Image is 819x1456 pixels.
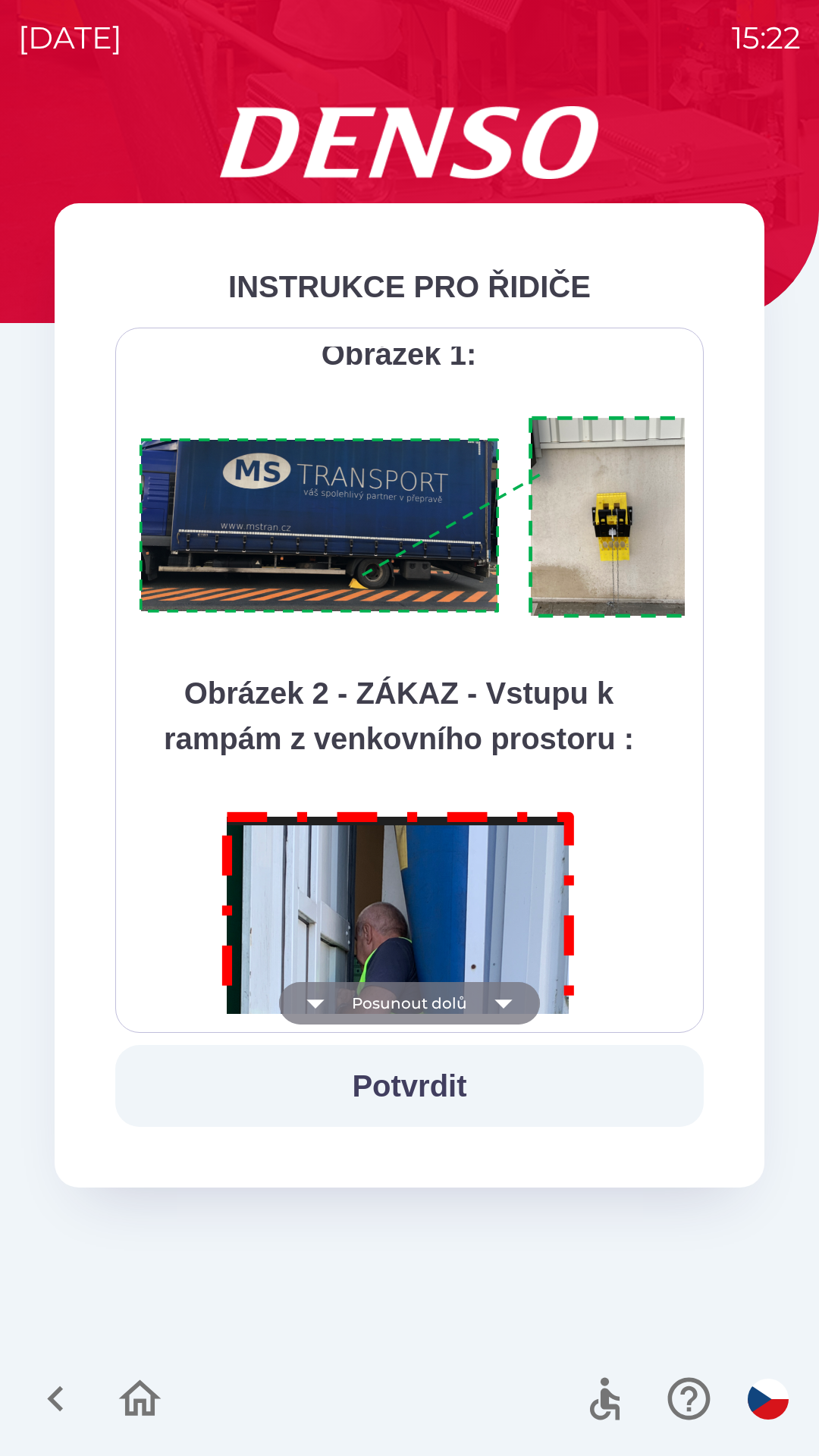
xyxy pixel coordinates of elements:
[55,106,764,179] img: Logo
[18,15,122,61] p: [DATE]
[205,792,593,1349] img: M8MNayrTL6gAAAABJRU5ErkJggg==
[279,982,540,1025] button: Posunout dolů
[164,676,634,755] strong: Obrázek 2 - ZÁKAZ - Vstupu k rampám z venkovního prostoru :
[322,337,477,371] strong: Obrázek 1:
[115,1045,704,1127] button: Potvrdit
[134,407,723,628] img: A1ym8hFSA0ukAAAAAElFTkSuQmCC
[732,15,801,61] p: 15:22
[748,1379,789,1420] img: cs flag
[115,264,704,309] div: INSTRUKCE PRO ŘIDIČE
